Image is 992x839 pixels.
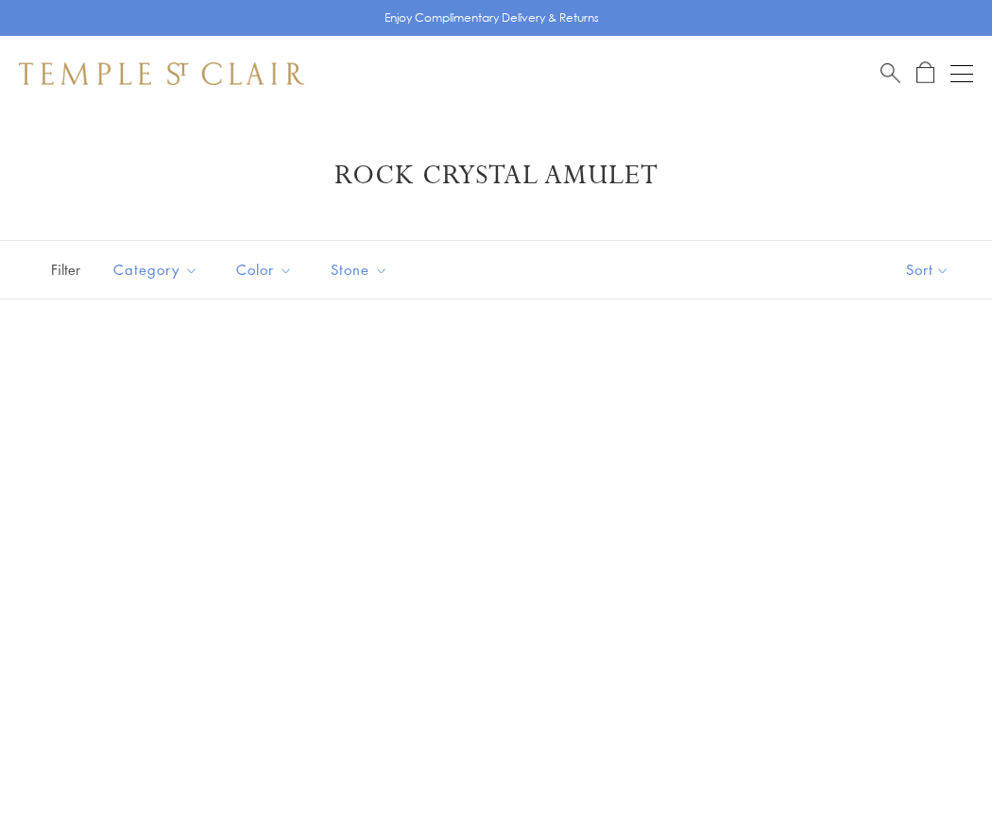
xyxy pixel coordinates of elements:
[385,9,599,27] p: Enjoy Complimentary Delivery & Returns
[222,248,307,291] button: Color
[99,248,213,291] button: Category
[104,258,213,282] span: Category
[916,61,934,85] a: Open Shopping Bag
[316,248,402,291] button: Stone
[864,241,992,299] button: Show sort by
[881,61,900,85] a: Search
[47,159,945,193] h1: Rock Crystal Amulet
[19,62,304,85] img: Temple St. Clair
[950,62,973,85] button: Open navigation
[321,258,402,282] span: Stone
[227,258,307,282] span: Color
